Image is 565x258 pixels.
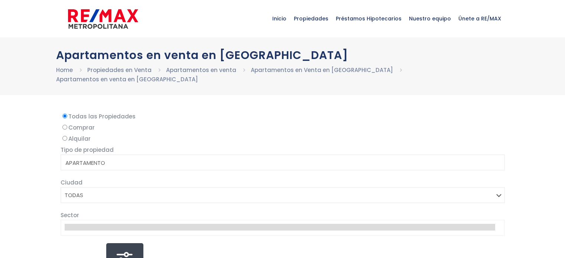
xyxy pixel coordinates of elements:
[61,211,79,219] span: Sector
[61,123,505,132] label: Comprar
[65,159,495,167] option: APARTAMENTO
[405,7,455,30] span: Nuestro equipo
[65,167,495,176] option: CASA
[290,7,332,30] span: Propiedades
[251,66,393,74] a: Apartamentos en Venta en [GEOGRAPHIC_DATA]
[62,136,67,141] input: Alquilar
[68,8,138,30] img: remax-metropolitana-logo
[166,66,236,74] a: Apartamentos en venta
[56,75,198,83] a: Apartamentos en venta en [GEOGRAPHIC_DATA]
[56,49,509,62] h1: Apartamentos en venta en [GEOGRAPHIC_DATA]
[332,7,405,30] span: Préstamos Hipotecarios
[61,179,82,186] span: Ciudad
[455,7,505,30] span: Únete a RE/MAX
[269,7,290,30] span: Inicio
[62,125,67,130] input: Comprar
[61,112,505,121] label: Todas las Propiedades
[56,66,73,74] a: Home
[61,134,505,143] label: Alquilar
[62,114,67,118] input: Todas las Propiedades
[61,146,114,154] span: Tipo de propiedad
[87,66,152,74] a: Propiedades en Venta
